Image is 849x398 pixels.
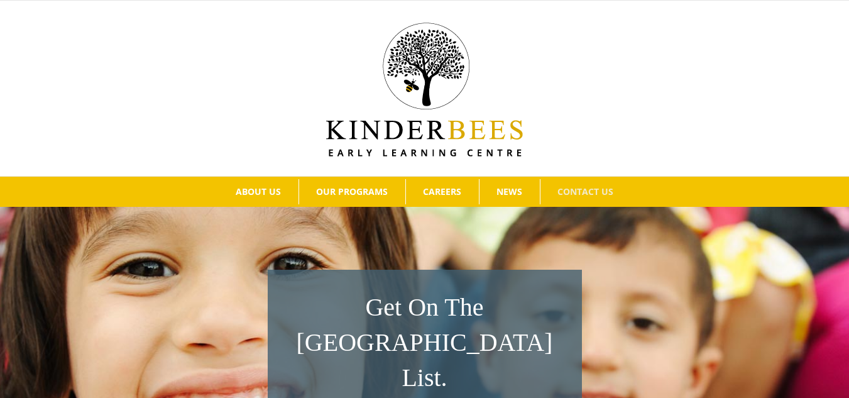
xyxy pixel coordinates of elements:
a: NEWS [479,179,540,204]
img: Kinder Bees Logo [326,23,523,157]
span: ABOUT US [236,187,281,196]
h1: Get On The [GEOGRAPHIC_DATA] List. [274,290,576,395]
span: NEWS [496,187,522,196]
a: CONTACT US [540,179,631,204]
a: OUR PROGRAMS [299,179,405,204]
span: CAREERS [423,187,461,196]
span: OUR PROGRAMS [316,187,388,196]
a: CAREERS [406,179,479,204]
nav: Main Menu [19,177,830,207]
a: ABOUT US [219,179,299,204]
span: CONTACT US [557,187,613,196]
